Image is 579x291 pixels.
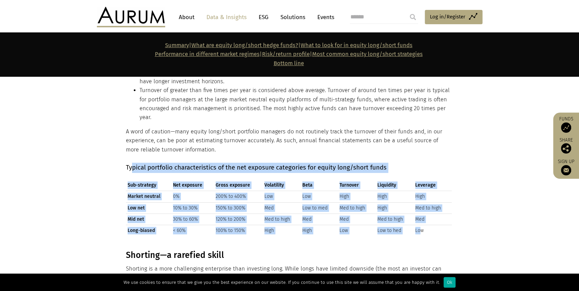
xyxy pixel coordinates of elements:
[126,214,172,225] td: Mid net
[175,11,198,24] a: About
[126,164,387,171] b: Typical portfolio characteristics of the net exposure categories for equity long/short funds
[376,225,414,236] td: Low to hed
[255,11,272,24] a: ESG
[301,191,338,202] td: Low
[301,214,338,225] td: Med
[191,42,298,48] a: What are equity long/short hedge funds?
[556,116,576,133] a: Funds
[97,7,165,27] img: Aurum
[126,225,172,236] td: Long-biased
[376,214,414,225] td: Med to high
[128,181,170,189] span: Sub-strategy
[414,214,451,225] td: Med
[414,191,451,202] td: High
[214,225,262,236] td: 100% to 150%
[414,225,451,236] td: Low
[302,181,336,189] span: Beta
[406,10,420,24] input: Submit
[140,86,452,122] li: Turnover of greater than five times per year is considered above average. Turnover of around ten ...
[171,202,214,214] td: 10% to 30%
[171,225,214,236] td: < 60%
[274,60,304,67] a: Bottom line
[425,10,482,24] a: Log in/Register
[301,202,338,214] td: Low to med
[263,225,301,236] td: High
[171,191,214,202] td: 0%
[216,181,261,189] span: Gross exposure
[414,202,451,214] td: Med to high
[339,181,374,189] span: Turnover
[301,42,412,48] a: What to look for in equity long/short funds
[155,51,260,57] a: Performance in different market regimes
[263,191,301,202] td: Low
[556,138,576,154] div: Share
[264,181,299,189] span: Volatility
[376,202,414,214] td: High
[262,51,310,57] a: Risk/return profile
[338,202,376,214] td: Med to high
[165,42,189,48] a: Summary
[203,11,250,24] a: Data & Insights
[561,165,571,175] img: Sign up to our newsletter
[126,250,452,260] h3: Shorting—a rarefied skill
[444,277,455,288] div: Ok
[338,225,376,236] td: Low
[126,202,172,214] td: Low net
[277,11,309,24] a: Solutions
[314,11,334,24] a: Events
[376,191,414,202] td: High
[377,181,412,189] span: Liquidity
[126,127,452,154] p: A word of caution—many equity long/short portfolio managers do not routinely track the turnover o...
[263,202,301,214] td: Med
[312,51,423,57] a: Most common equity long/short strategies
[214,214,262,225] td: 120% to 200%
[301,225,338,236] td: High
[171,214,214,225] td: 30% to 60%
[126,191,172,202] td: Market neutral
[263,214,301,225] td: Med to high
[561,143,571,154] img: Share this post
[415,181,450,189] span: Leverage
[556,159,576,175] a: Sign up
[338,214,376,225] td: Med
[173,181,212,189] span: Net exposure
[338,191,376,202] td: High
[561,122,571,133] img: Access Funds
[214,191,262,202] td: 200% to 400%
[214,202,262,214] td: 150% to 300%
[430,13,465,21] span: Log in/Register
[155,42,423,67] strong: | | | |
